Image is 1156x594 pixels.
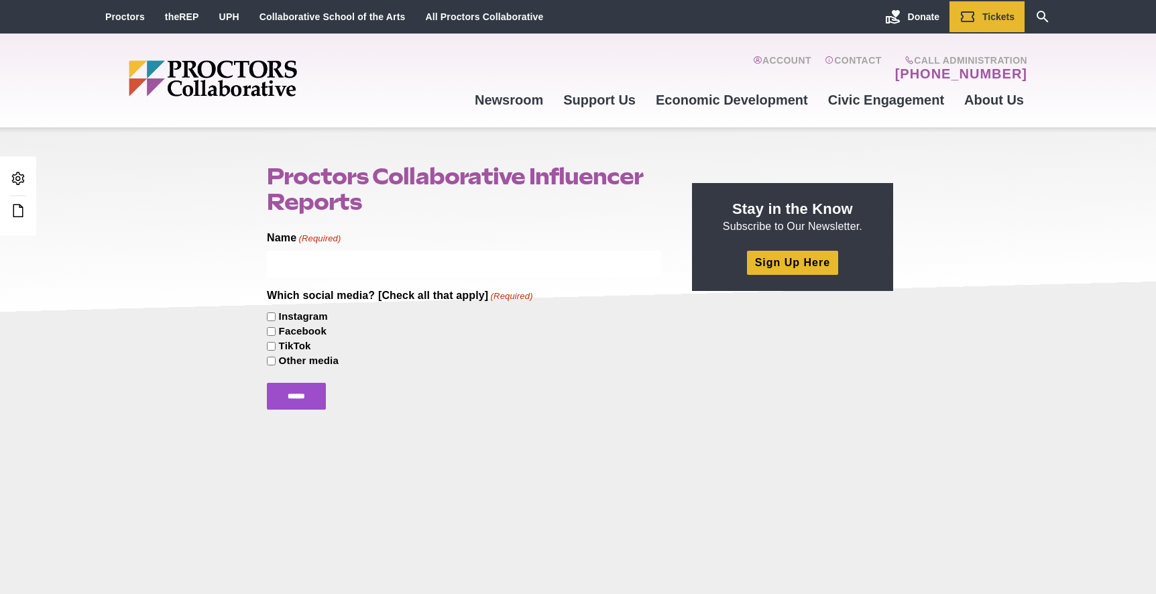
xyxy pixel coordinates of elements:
a: Civic Engagement [818,82,954,118]
a: Donate [875,1,949,32]
label: Facebook [279,324,327,339]
label: TikTok [279,339,311,353]
a: [PHONE_NUMBER] [895,66,1027,82]
label: Other media [279,354,339,368]
a: Admin Area [7,168,30,192]
legend: Which social media? [Check all that apply] [267,288,533,303]
a: Sign Up Here [747,251,838,274]
span: Donate [908,11,939,22]
strong: Stay in the Know [732,200,853,217]
h1: Proctors Collaborative Influencer Reports [267,164,661,215]
span: Call Administration [891,55,1027,66]
label: Name [267,231,341,245]
a: theREP [165,11,199,22]
a: All Proctors Collaborative [425,11,543,22]
p: Subscribe to Our Newsletter. [708,199,877,234]
a: Account [753,55,811,82]
a: Proctors [105,11,145,22]
a: Economic Development [646,82,818,118]
span: (Required) [489,290,533,302]
a: About Us [954,82,1034,118]
span: (Required) [298,233,341,245]
label: Instagram [279,310,328,324]
a: Search [1025,1,1061,32]
a: Edit this Post/Page [7,200,30,225]
iframe: Advertisement [692,307,893,475]
a: Tickets [949,1,1025,32]
span: Tickets [982,11,1015,22]
a: Newsroom [465,82,553,118]
img: Proctors logo [129,60,400,97]
a: Support Us [553,82,646,118]
a: Contact [825,55,882,82]
a: Collaborative School of the Arts [259,11,406,22]
a: UPH [219,11,239,22]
